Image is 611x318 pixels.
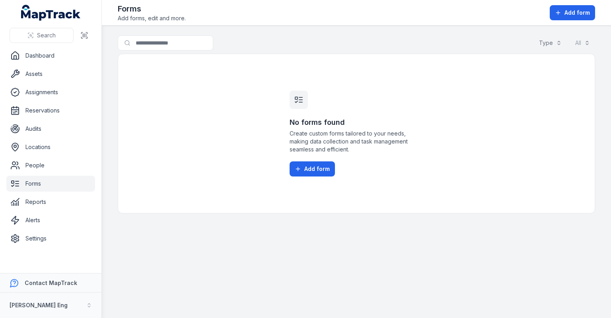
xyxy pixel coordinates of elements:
span: Create custom forms tailored to your needs, making data collection and task management seamless a... [290,130,423,153]
a: Audits [6,121,95,137]
button: Type [534,35,567,50]
button: All [570,35,595,50]
strong: Contact MapTrack [25,279,77,286]
span: Add form [304,165,330,173]
a: Settings [6,231,95,246]
a: Reservations [6,103,95,118]
a: Dashboard [6,48,95,64]
span: Search [37,31,56,39]
a: Assignments [6,84,95,100]
h3: No forms found [290,117,423,128]
span: Add forms, edit and more. [118,14,186,22]
a: Forms [6,176,95,192]
button: Add form [290,161,335,176]
a: Alerts [6,212,95,228]
button: Search [10,28,74,43]
strong: [PERSON_NAME] Eng [10,302,68,308]
span: Add form [564,9,590,17]
a: People [6,157,95,173]
a: MapTrack [21,5,81,21]
button: Add form [550,5,595,20]
a: Reports [6,194,95,210]
h2: Forms [118,3,186,14]
a: Locations [6,139,95,155]
a: Assets [6,66,95,82]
